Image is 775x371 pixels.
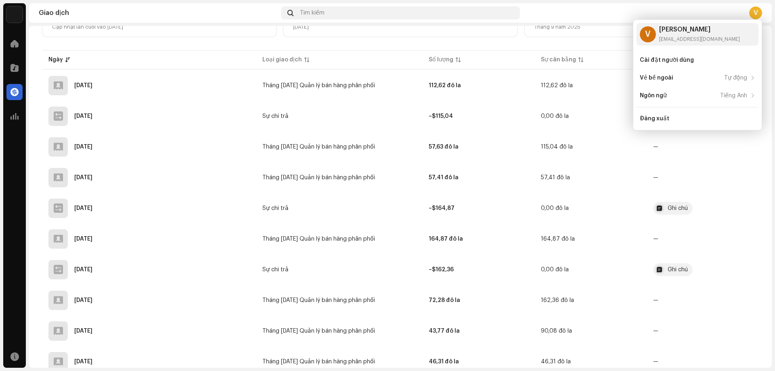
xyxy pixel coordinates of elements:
font: [DATE] [74,328,92,334]
font: 112,62 đô la [429,83,461,88]
font: — [653,144,658,150]
div: Ngày 8 tháng 6 năm 2025 [74,267,92,272]
font: [DATE] [74,267,92,272]
font: 162,36 đô la [541,298,574,303]
font: [DATE] [74,83,92,88]
font: 0,00 đô la [541,267,569,272]
font: Cập nhật lần cuối vào [DATE] [52,24,123,29]
font: Tìm kiếm [300,10,325,16]
font: Tháng [DATE] Quản lý bán hàng phân phối [262,298,375,303]
font: Số lượng [429,57,453,63]
font: 115,04 đô la [541,144,573,150]
font: 57,63 đô la [429,144,459,150]
re-m-nav-item: Vẻ bề ngoài [637,70,758,86]
font: 46,31 đô la [541,359,571,365]
font: 0,00 đô la [541,205,569,211]
span: Euphoria Autopay - 202506 [653,202,752,215]
re-m-nav-item: Cài đặt người dùng [637,52,758,68]
font: –$164,87 [429,205,455,211]
font: Loại giao dịch [262,57,302,63]
font: [EMAIL_ADDRESS][DOMAIN_NAME] [659,37,740,42]
re-m-nav-item: Đăng xuất [637,111,758,127]
font: Giao dịch [39,10,69,16]
font: 43,77 đô la [429,328,460,334]
font: 57,41 đô la [541,175,570,180]
font: [DATE] [74,175,92,180]
font: 57,41 đô la [429,175,459,180]
font: 46,31 đô la [429,359,459,365]
span: Euphoria Autopay - 202505 [653,263,752,276]
font: Tháng [DATE] Quản lý bán hàng phân phối [262,328,375,334]
span: Tháng 6 năm 2025 Quản lý bán hàng phân phối [262,236,375,242]
div: Vẻ bề ngoài [640,75,673,81]
font: Sự chi trả [262,267,289,272]
font: — [653,359,658,365]
font: Tháng [DATE] Quản lý bán hàng phân phối [262,175,375,180]
font: Ngôn ngữ [640,93,667,99]
font: Sự cân bằng [541,57,576,63]
font: Tiếng Anh [720,93,747,99]
font: –$162,36 [429,267,454,272]
font: [DATE] [74,113,92,119]
div: Ngày 6 tháng 5 năm 2025 [74,328,92,334]
font: 90,08 đô la [541,328,572,334]
div: Ngày 8 tháng 7 năm 2025 [74,205,92,211]
font: Tháng [DATE] Quản lý bán hàng phân phối [262,83,375,88]
re-m-nav-item: Ngôn ngữ [637,88,758,104]
font: Tháng 9 năm 2025 [534,24,580,29]
font: Tháng [DATE] Quản lý bán hàng phân phối [262,236,375,242]
font: Ngày [48,57,63,63]
font: 72,28 đô la [429,298,460,303]
div: Ngôn ngữ [640,92,667,99]
font: Ghi chú [668,267,688,272]
font: — [653,236,658,242]
font: [DATE] [293,24,309,29]
span: Tháng 8 năm 2025 Quản lý bán hàng phân phối [262,144,375,150]
font: Sự chi trả [262,113,289,119]
div: Cài đặt người dùng [640,57,694,63]
img: de0d2825-999c-4937-b35a-9adca56ee094 [6,6,23,23]
div: Ngày 5 tháng 6 năm 2025 [74,298,92,303]
div: Ngày 7 tháng 8 năm 2025 [74,175,92,180]
span: Tháng 4 năm 2025 Quản lý bán hàng phân phối [262,328,375,334]
span: Tháng 9 năm 2025 Quản lý bán hàng phân phối [262,83,375,88]
div: Ngày 3 tháng 10 năm 2025 [74,83,92,88]
span: 112,62 đô la [541,83,573,88]
span: Tháng 3 năm 2025 Quản lý bán hàng phân phối [262,359,375,365]
div: Ngày 6 tháng 4 năm 2025 [74,359,92,365]
font: [DATE] [74,359,92,365]
font: Sự chi trả [262,205,289,211]
span: Tháng 7 năm 2025 Quản lý bán hàng phân phối [262,175,375,180]
span: Tháng 5 năm 2025 Quản lý bán hàng phân phối [262,298,375,303]
font: Tự động [724,75,747,81]
font: Đăng xuất [640,116,669,122]
font: 0,00 đô la [541,113,569,119]
font: 164,87 đô la [429,236,463,242]
font: V [645,30,651,38]
font: 164,87 đô la [541,236,575,242]
font: Ghi chú [668,205,688,211]
font: Tháng [DATE] Quản lý bán hàng phân phối [262,144,375,150]
font: –$115,04 [429,113,453,119]
font: Tháng [DATE] Quản lý bán hàng phân phối [262,359,375,365]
